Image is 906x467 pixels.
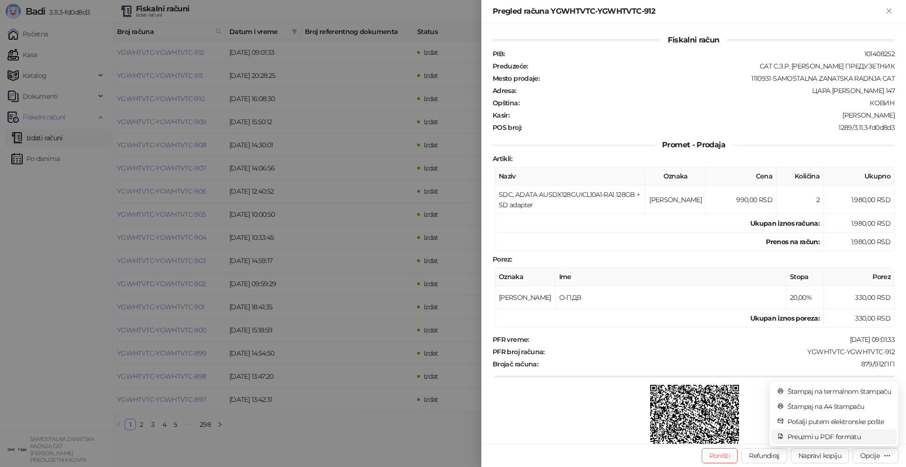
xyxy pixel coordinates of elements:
[798,451,841,460] span: Napravi kopiju
[493,154,512,163] strong: Artikli :
[520,99,896,107] div: КОВИН
[493,99,519,107] strong: Opština :
[493,74,539,83] strong: Mesto prodaje :
[741,448,787,463] button: Refundiraj
[510,111,896,119] div: [PERSON_NAME]
[788,416,891,427] span: Pošalji putem elektronske pošte
[505,50,896,58] div: 101408252
[788,432,891,442] span: Preuzmi u PDF formatu
[493,348,545,356] strong: PFR broj računa :
[777,186,824,214] td: 2
[555,268,786,286] th: Ime
[824,268,895,286] th: Porez
[706,167,777,186] th: Cena
[702,448,738,463] button: Poništi
[786,268,824,286] th: Stopa
[788,386,891,397] span: Štampaj na termalnom štampaču
[766,238,820,246] strong: Prenos na račun :
[493,86,516,95] strong: Adresa :
[824,309,895,328] td: 330,00 RSD
[522,123,896,132] div: 1289/3.11.3-fd0d8d3
[824,214,895,233] td: 1.980,00 RSD
[824,286,895,309] td: 330,00 RSD
[654,140,733,149] span: Promet - Prodaja
[646,167,706,186] th: Oznaka
[883,6,895,17] button: Zatvori
[646,186,706,214] td: [PERSON_NAME]
[660,35,727,44] span: Fiskalni račun
[824,167,895,186] th: Ukupno
[750,219,820,228] strong: Ukupan iznos računa :
[493,123,521,132] strong: POS broj :
[495,167,646,186] th: Naziv
[493,255,512,263] strong: Porez :
[750,314,820,323] strong: Ukupan iznos poreza:
[860,451,880,460] div: Opcije
[495,286,555,309] td: [PERSON_NAME]
[493,62,528,70] strong: Preduzeće :
[530,335,896,344] div: [DATE] 09:01:33
[853,448,898,463] button: Opcije
[493,335,529,344] strong: PFR vreme :
[786,286,824,309] td: 20,00%
[495,186,646,214] td: SDC, ADATA AUSDX128GUICL10A1-RA1 128GB + SD adapter
[493,6,883,17] div: Pregled računa YGWHTVTC-YGWHTVTC-912
[493,360,538,368] strong: Brojač računa :
[777,167,824,186] th: Količina
[788,401,891,412] span: Štampaj na A4 štampaču
[517,86,896,95] div: ЦАРА [PERSON_NAME] 147
[529,62,896,70] div: CAT С.З.Р. [PERSON_NAME] ПРЕДУЗЕТНИК
[824,233,895,251] td: 1.980,00 RSD
[791,448,849,463] button: Napravi kopiju
[555,286,786,309] td: О-ПДВ
[493,50,504,58] strong: PIB :
[539,360,896,368] div: 879/912ПП
[545,348,896,356] div: YGWHTVTC-YGWHTVTC-912
[824,186,895,214] td: 1.980,00 RSD
[493,111,509,119] strong: Kasir :
[495,268,555,286] th: Oznaka
[706,186,777,214] td: 990,00 RSD
[540,74,896,83] div: 1110931-SAMOSTALNA ZANATSKA RADNJA CAT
